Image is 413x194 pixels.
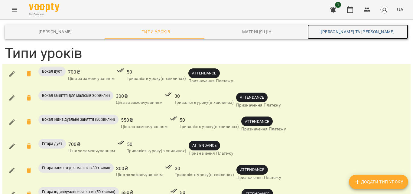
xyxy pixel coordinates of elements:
[236,167,268,173] span: ATTENDANCE
[241,126,286,132] p: Призначення Платежу
[189,150,233,156] p: Призначення Платежу
[116,165,163,172] span: 300 ₴
[354,178,403,186] span: Додати Тип Уроку
[189,143,220,148] span: ATTENDANCE
[22,115,36,129] span: Ви впевнені що хочите видалити Вокал індивідуальне заняття (50 хвилин)?
[116,93,162,100] span: 300 ₴
[22,163,36,178] span: Ви впевнені що хочите видалити Гітара заняття для малюків 30 хвилин?
[116,100,162,106] p: Ціна за замовчуванням
[180,117,239,124] span: 50
[68,68,115,76] span: 700 ₴
[127,68,186,76] span: 50
[5,45,408,62] h3: Типи уроків
[175,172,234,178] p: Тривалість уроку(в хвилинах)
[335,2,341,8] span: 1
[174,100,234,106] p: Тривалість уроку(в хвилинах)
[127,141,186,148] span: 50
[29,12,59,16] span: For Business
[175,165,234,172] span: 30
[210,28,304,35] span: Матриця цін
[38,117,119,122] span: Вокал індивідуальне заняття (50 хвилин)
[349,175,408,189] button: Додати Тип Уроку
[127,76,186,82] p: Тривалість уроку(в хвилинах)
[29,3,59,12] img: Voopty Logo
[38,69,66,74] span: Вокал дует
[121,124,167,130] p: Ціна за замовчуванням
[174,93,234,100] span: 30
[7,2,22,17] button: Menu
[38,93,113,98] span: Вокал заняття для малюків 30 хвилин
[116,172,163,178] p: Ціна за замовчуванням
[241,119,273,124] span: ATTENDANCE
[395,4,406,15] button: UA
[38,141,66,146] span: Гітара дует
[109,28,203,35] span: Типи уроків
[311,28,405,35] span: [PERSON_NAME] та [PERSON_NAME]
[397,6,403,13] span: UA
[180,124,239,130] p: Тривалість уроку(в хвилинах)
[22,139,36,153] span: Ви впевнені що хочите видалити Гітара дует?
[236,94,268,100] span: ATTENDANCE
[38,165,114,171] span: Гітара заняття для малюків 30 хвилин
[236,102,281,108] p: Призначення Платежу
[22,67,36,81] span: Ви впевнені що хочите видалити Вокал дует?
[380,5,389,14] img: avatar_s.png
[188,70,220,76] span: ATTENDANCE
[68,141,115,148] span: 700 ₴
[68,76,115,82] p: Ціна за замовчуванням
[127,148,186,154] p: Тривалість уроку(в хвилинах)
[68,148,115,154] p: Ціна за замовчуванням
[22,91,36,105] span: Ви впевнені що хочите видалити Вокал заняття для малюків 30 хвилин?
[121,117,167,124] span: 550 ₴
[8,28,102,35] span: [PERSON_NAME]
[188,78,233,84] p: Призначення Платежу
[236,175,281,181] p: Призначення Платежу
